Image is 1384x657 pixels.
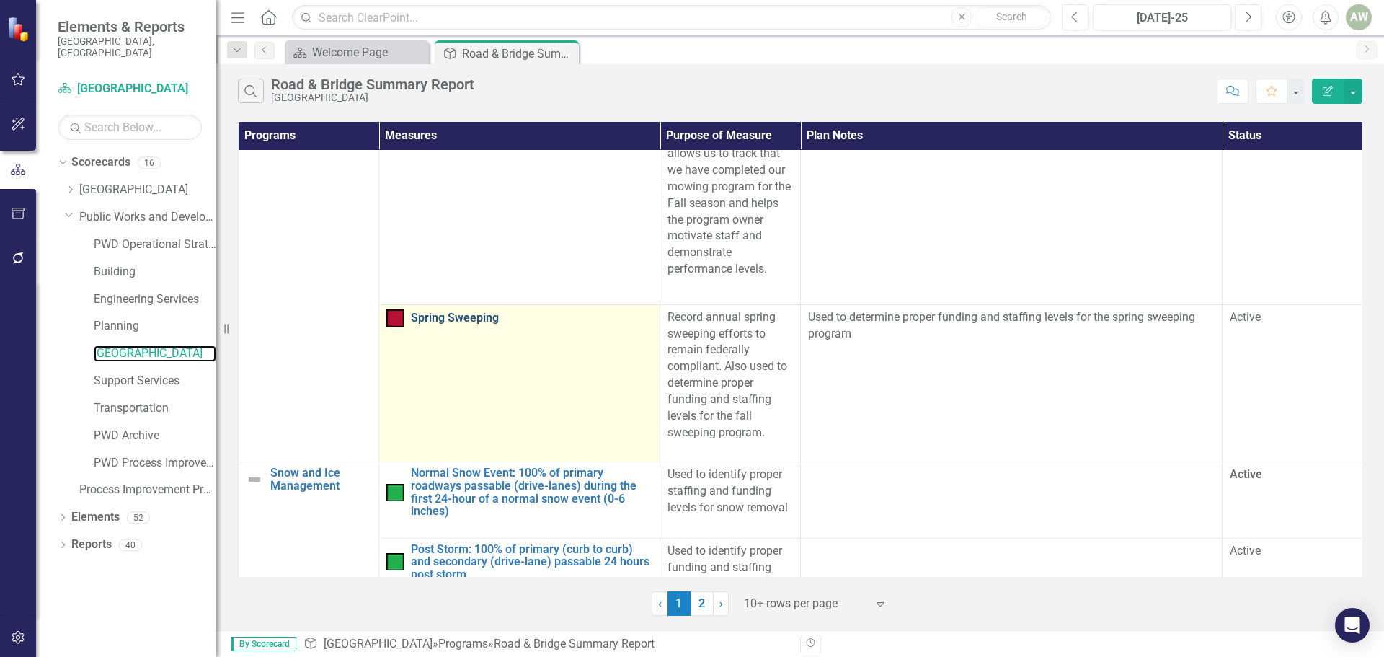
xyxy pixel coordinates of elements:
[271,92,474,103] div: [GEOGRAPHIC_DATA]
[239,462,379,597] td: Double-Click to Edit Right Click for Context Menu
[386,484,404,501] img: On Target
[801,462,1223,539] td: Double-Click to Edit
[79,209,216,226] a: Public Works and Development
[7,17,32,42] img: ClearPoint Strategy
[79,182,216,198] a: [GEOGRAPHIC_DATA]
[379,538,660,597] td: Double-Click to Edit Right Click for Context Menu
[94,264,216,281] a: Building
[1230,543,1355,560] p: Active
[660,538,801,597] td: Double-Click to Edit
[691,591,714,616] a: 2
[660,462,801,539] td: Double-Click to Edit
[71,154,130,171] a: Scorecards
[667,309,793,458] p: Record annual spring sweeping efforts to remain federally compliant. Also used to determine prope...
[94,455,216,472] a: PWD Process Improvements
[58,35,202,59] small: [GEOGRAPHIC_DATA], [GEOGRAPHIC_DATA]
[1335,608,1370,643] div: Open Intercom Messenger
[71,537,112,553] a: Reports
[324,637,432,651] a: [GEOGRAPHIC_DATA]
[667,591,691,616] span: 1
[411,467,652,517] a: Normal Snow Event: 100% of primary roadways passable (drive-lanes) during the first 24-hour of a ...
[411,312,652,325] a: Spring Sweeping
[438,637,488,651] a: Programs
[71,509,120,526] a: Elements
[801,304,1223,462] td: Double-Click to Edit
[246,471,263,488] img: Not Defined
[667,27,793,281] p: Used to record and document annual mowing efforts prior to snow removal efforts. Mowing the ROW h...
[667,543,793,593] p: Used to identify proper funding and staffing levels for snow removal
[379,4,660,304] td: Double-Click to Edit Right Click for Context Menu
[303,636,789,653] div: » »
[94,318,216,335] a: Planning
[58,18,202,35] span: Elements & Reports
[94,345,216,362] a: [GEOGRAPHIC_DATA]
[270,467,371,492] a: Snow and Ice Management
[386,309,404,327] img: Below Plan
[138,156,161,169] div: 16
[660,304,801,462] td: Double-Click to Edit
[801,538,1223,597] td: Double-Click to Edit
[94,428,216,444] a: PWD Archive
[379,304,660,462] td: Double-Click to Edit Right Click for Context Menu
[386,553,404,570] img: On Target
[58,81,202,97] a: [GEOGRAPHIC_DATA]
[94,373,216,389] a: Support Services
[271,76,474,92] div: Road & Bridge Summary Report
[292,5,1051,30] input: Search ClearPoint...
[494,637,655,651] div: Road & Bridge Summary Report
[58,115,202,140] input: Search Below...
[231,637,296,651] span: By Scorecard
[379,462,660,539] td: Double-Click to Edit Right Click for Context Menu
[808,309,1215,343] p: Used to determine proper funding and staffing levels for the spring sweeping program
[127,511,150,524] div: 52
[1098,9,1226,27] div: [DATE]-25
[1223,4,1363,304] td: Double-Click to Edit
[1223,538,1363,597] td: Double-Click to Edit
[411,543,652,581] a: Post Storm: 100% of primary (curb to curb) and secondary (drive-lane) passable 24 hours post storm
[94,291,216,308] a: Engineering Services
[94,237,216,253] a: PWD Operational Strategy
[658,596,662,610] span: ‹
[1223,462,1363,539] td: Double-Click to Edit
[1346,4,1372,30] button: AW
[312,43,425,61] div: Welcome Page
[660,4,801,304] td: Double-Click to Edit
[801,4,1223,304] td: Double-Click to Edit
[1223,304,1363,462] td: Double-Click to Edit
[462,45,575,63] div: Road & Bridge Summary Report
[288,43,425,61] a: Welcome Page
[975,7,1047,27] button: Search
[996,11,1027,22] span: Search
[79,482,216,498] a: Process Improvement Program
[719,596,723,610] span: ›
[667,467,793,516] p: Used to identify proper staffing and funding levels for snow removal
[1230,309,1355,329] p: Active
[119,539,142,551] div: 40
[94,400,216,417] a: Transportation
[1093,4,1231,30] button: [DATE]-25
[1230,467,1262,481] strong: Active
